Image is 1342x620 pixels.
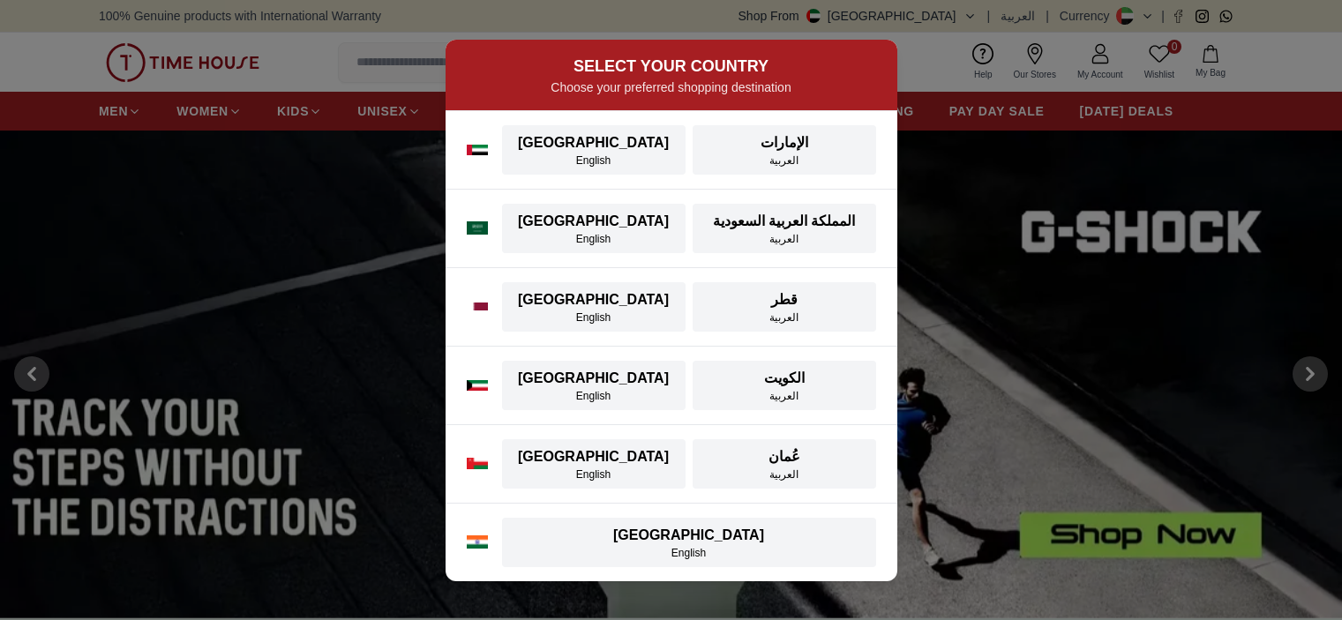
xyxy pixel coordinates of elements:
[467,221,488,235] img: Saudi Arabia flag
[513,389,675,403] div: English
[703,389,866,403] div: العربية
[467,458,488,469] img: Oman flag
[502,125,686,175] button: [GEOGRAPHIC_DATA]English
[513,446,675,467] div: [GEOGRAPHIC_DATA]
[693,361,876,410] button: الكويتالعربية
[467,54,876,78] h2: SELECT YOUR COUNTRY
[693,204,876,253] button: المملكة العربية السعوديةالعربية
[703,132,866,153] div: الإمارات
[467,145,488,155] img: UAE flag
[513,546,866,560] div: English
[703,310,866,325] div: العربية
[502,518,876,567] button: [GEOGRAPHIC_DATA]English
[513,211,675,232] div: [GEOGRAPHIC_DATA]
[467,78,876,96] p: Choose your preferred shopping destination
[502,204,686,253] button: [GEOGRAPHIC_DATA]English
[703,467,866,482] div: العربية
[467,535,488,549] img: India flag
[513,132,675,153] div: [GEOGRAPHIC_DATA]
[693,125,876,175] button: الإماراتالعربية
[693,282,876,332] button: قطرالعربية
[502,282,686,332] button: [GEOGRAPHIC_DATA]English
[513,153,675,168] div: English
[502,361,686,410] button: [GEOGRAPHIC_DATA]English
[693,439,876,489] button: عُمانالعربية
[703,232,866,246] div: العربية
[502,439,686,489] button: [GEOGRAPHIC_DATA]English
[467,380,488,391] img: Kuwait flag
[703,289,866,310] div: قطر
[703,153,866,168] div: العربية
[513,368,675,389] div: [GEOGRAPHIC_DATA]
[467,303,488,311] img: Qatar flag
[513,467,675,482] div: English
[703,211,866,232] div: المملكة العربية السعودية
[703,446,866,467] div: عُمان
[703,368,866,389] div: الكويت
[513,289,675,310] div: [GEOGRAPHIC_DATA]
[513,310,675,325] div: English
[513,232,675,246] div: English
[513,525,866,546] div: [GEOGRAPHIC_DATA]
